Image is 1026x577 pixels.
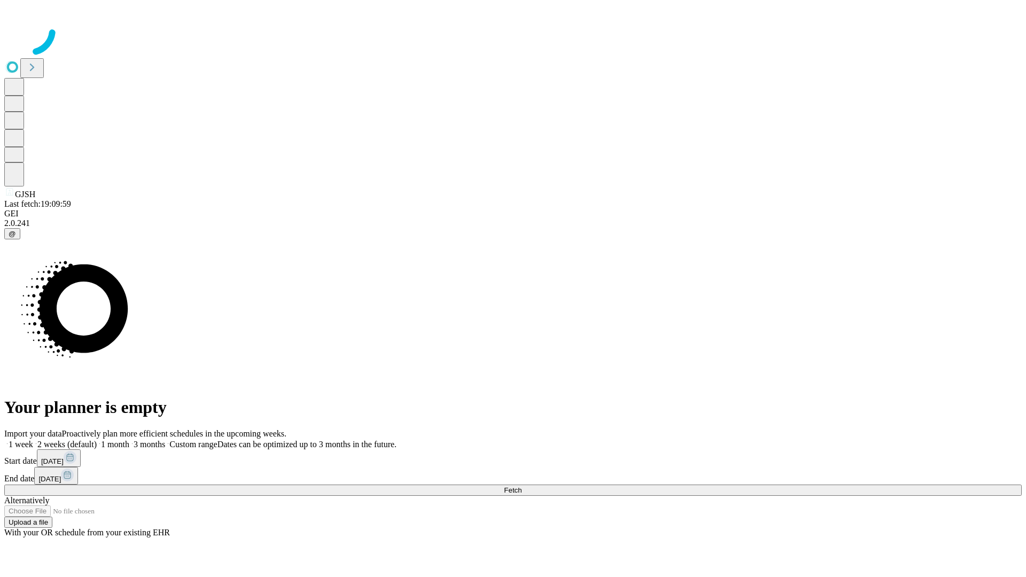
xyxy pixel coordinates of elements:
[4,228,20,239] button: @
[134,440,165,449] span: 3 months
[217,440,397,449] span: Dates can be optimized up to 3 months in the future.
[9,440,33,449] span: 1 week
[34,467,78,485] button: [DATE]
[4,485,1022,496] button: Fetch
[4,219,1022,228] div: 2.0.241
[38,475,61,483] span: [DATE]
[4,397,1022,417] h1: Your planner is empty
[4,199,71,208] span: Last fetch: 19:09:59
[4,429,62,438] span: Import your data
[169,440,217,449] span: Custom range
[4,209,1022,219] div: GEI
[4,449,1022,467] div: Start date
[101,440,129,449] span: 1 month
[62,429,286,438] span: Proactively plan more efficient schedules in the upcoming weeks.
[4,496,49,505] span: Alternatively
[4,528,170,537] span: With your OR schedule from your existing EHR
[37,440,97,449] span: 2 weeks (default)
[504,486,522,494] span: Fetch
[37,449,81,467] button: [DATE]
[41,457,64,465] span: [DATE]
[15,190,35,199] span: GJSH
[9,230,16,238] span: @
[4,467,1022,485] div: End date
[4,517,52,528] button: Upload a file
